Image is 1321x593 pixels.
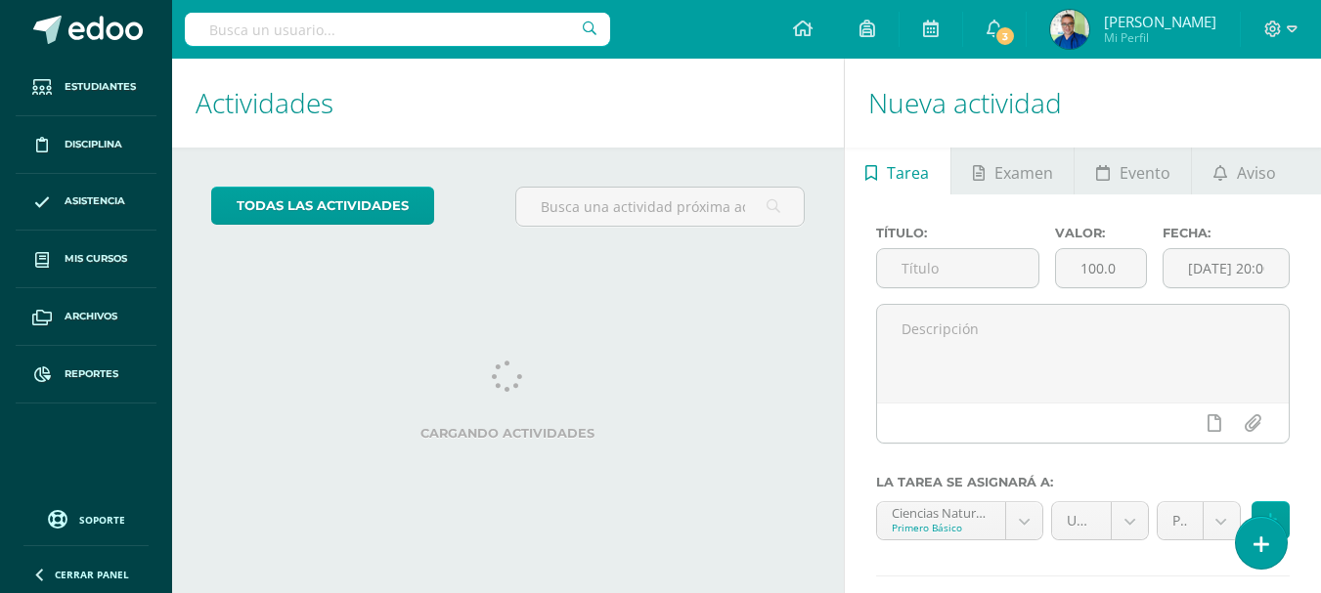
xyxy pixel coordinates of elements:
a: Asistencia [16,174,156,232]
a: Parcial (10.0%) [1158,502,1240,539]
a: todas las Actividades [211,187,434,225]
span: Mi Perfil [1104,29,1216,46]
span: Reportes [65,366,118,382]
a: Unidad 4 [1052,502,1148,539]
a: Evento [1075,148,1191,194]
a: Aviso [1192,148,1297,194]
span: Evento [1120,149,1170,196]
a: Soporte [23,505,149,531]
a: Mis cursos [16,231,156,288]
label: Título: [876,226,1039,240]
img: a16637801c4a6befc1e140411cafe4ae.png [1050,10,1089,49]
span: Unidad 4 [1067,502,1096,539]
a: Tarea [845,148,950,194]
span: Soporte [79,513,125,527]
input: Fecha de entrega [1164,249,1289,287]
input: Título [877,249,1038,287]
span: 3 [994,25,1016,47]
span: Mis cursos [65,251,127,267]
a: Examen [951,148,1074,194]
input: Busca un usuario... [185,13,610,46]
span: Asistencia [65,193,125,209]
h1: Nueva actividad [868,59,1298,148]
div: Ciencias Naturales (Introducción a la Biología) 'A' [892,502,991,521]
a: Reportes [16,346,156,403]
div: Primero Básico [892,521,991,534]
h1: Actividades [196,59,820,148]
a: Ciencias Naturales (Introducción a la Biología) 'A'Primero Básico [877,502,1043,539]
label: La tarea se asignará a: [876,475,1290,489]
a: Disciplina [16,116,156,174]
label: Fecha: [1163,226,1290,240]
span: [PERSON_NAME] [1104,12,1216,31]
span: Examen [994,149,1053,196]
span: Aviso [1237,149,1276,196]
span: Estudiantes [65,79,136,95]
span: Archivos [65,309,117,324]
label: Valor: [1055,226,1147,240]
span: Parcial (10.0%) [1172,502,1188,539]
input: Puntos máximos [1056,249,1146,287]
span: Cerrar panel [55,568,129,581]
a: Estudiantes [16,59,156,116]
label: Cargando actividades [211,426,805,441]
span: Tarea [887,149,929,196]
span: Disciplina [65,137,122,152]
a: Archivos [16,288,156,346]
input: Busca una actividad próxima aquí... [516,188,803,226]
